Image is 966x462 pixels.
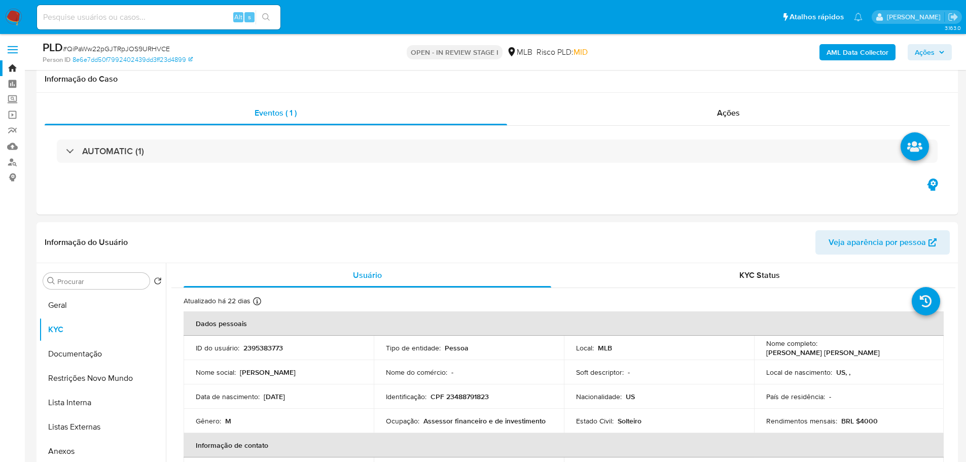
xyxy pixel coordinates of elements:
p: Identificação : [386,392,426,401]
input: Pesquise usuários ou casos... [37,11,280,24]
a: Sair [948,12,958,22]
span: Ações [915,44,935,60]
button: KYC [39,317,166,342]
h3: AUTOMATIC (1) [82,146,144,157]
button: Procurar [47,277,55,285]
th: Informação de contato [184,433,944,457]
p: Rendimentos mensais : [766,416,837,425]
p: lucas.portella@mercadolivre.com [887,12,944,22]
span: Veja aparência por pessoa [829,230,926,255]
h1: Informação do Caso [45,74,950,84]
p: MLB [598,343,612,352]
button: search-icon [256,10,276,24]
span: Eventos ( 1 ) [255,107,297,119]
button: Lista Interna [39,390,166,415]
p: - [829,392,831,401]
p: Nome social : [196,368,236,377]
h1: Informação do Usuário [45,237,128,247]
div: AUTOMATIC (1) [57,139,938,163]
span: Usuário [353,269,382,281]
span: Atalhos rápidos [790,12,844,22]
b: Person ID [43,55,70,64]
span: KYC Status [739,269,780,281]
button: Documentação [39,342,166,366]
a: Notificações [854,13,863,21]
p: [DATE] [264,392,285,401]
p: 2395383773 [243,343,283,352]
p: País de residência : [766,392,825,401]
b: AML Data Collector [827,44,888,60]
p: Nome completo : [766,339,817,348]
span: Alt [234,12,242,22]
button: Retornar ao pedido padrão [154,277,162,288]
span: # QiPaWw22pGJTRpJOS9URHVCE [63,44,170,54]
p: Ocupação : [386,416,419,425]
p: Atualizado há 22 dias [184,296,251,306]
p: Local de nascimento : [766,368,832,377]
button: AML Data Collector [819,44,896,60]
p: US [626,392,635,401]
p: - [451,368,453,377]
p: US, , [836,368,850,377]
p: Solteiro [618,416,641,425]
span: Risco PLD: [536,47,588,58]
button: Ações [908,44,952,60]
p: CPF 23488791823 [431,392,489,401]
p: OPEN - IN REVIEW STAGE I [407,45,503,59]
th: Dados pessoais [184,311,944,336]
button: Listas Externas [39,415,166,439]
p: BRL $4000 [841,416,878,425]
button: Veja aparência por pessoa [815,230,950,255]
p: Data de nascimento : [196,392,260,401]
div: MLB [507,47,532,58]
p: Gênero : [196,416,221,425]
button: Restrições Novo Mundo [39,366,166,390]
p: Local : [576,343,594,352]
p: Tipo de entidade : [386,343,441,352]
p: Estado Civil : [576,416,614,425]
button: Geral [39,293,166,317]
a: 8e6e7dd50f7992402439dd3ff23d4899 [73,55,193,64]
p: Nacionalidade : [576,392,622,401]
p: M [225,416,231,425]
b: PLD [43,39,63,55]
p: Pessoa [445,343,469,352]
span: Ações [717,107,740,119]
p: Assessor financeiro e de investimento [423,416,546,425]
p: Soft descriptor : [576,368,624,377]
p: [PERSON_NAME] [PERSON_NAME] [766,348,880,357]
input: Procurar [57,277,146,286]
p: [PERSON_NAME] [240,368,296,377]
span: s [248,12,251,22]
p: - [628,368,630,377]
p: Nome do comércio : [386,368,447,377]
p: ID do usuário : [196,343,239,352]
span: MID [574,46,588,58]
